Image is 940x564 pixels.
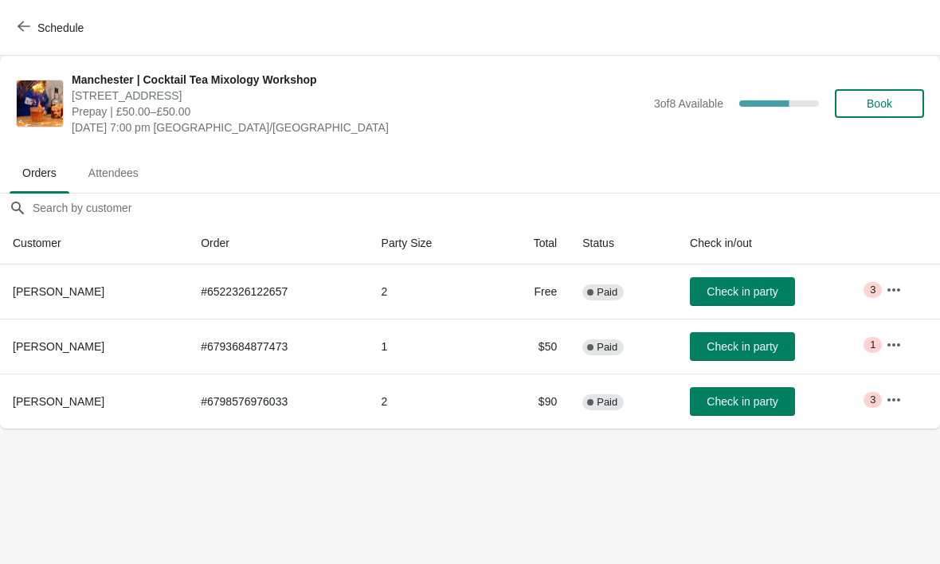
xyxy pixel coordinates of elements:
td: 1 [369,319,492,374]
span: 3 [870,394,875,406]
span: [DATE] 7:00 pm [GEOGRAPHIC_DATA]/[GEOGRAPHIC_DATA] [72,119,646,135]
th: Party Size [369,222,492,264]
th: Order [188,222,368,264]
span: 1 [870,339,875,351]
th: Total [491,222,570,264]
span: Check in party [707,340,777,353]
span: Paid [597,286,617,299]
input: Search by customer [32,194,940,222]
button: Check in party [690,387,795,416]
span: [STREET_ADDRESS] [72,88,646,104]
button: Book [835,89,924,118]
th: Check in/out [677,222,873,264]
td: $90 [491,374,570,429]
span: Check in party [707,285,777,298]
td: Free [491,264,570,319]
td: 2 [369,374,492,429]
td: # 6798576976033 [188,374,368,429]
span: Schedule [37,22,84,34]
span: Paid [597,396,617,409]
span: Attendees [76,159,151,187]
span: Paid [597,341,617,354]
td: # 6793684877473 [188,319,368,374]
span: [PERSON_NAME] [13,285,104,298]
button: Check in party [690,277,795,306]
button: Check in party [690,332,795,361]
span: [PERSON_NAME] [13,395,104,408]
button: Schedule [8,14,96,42]
img: Manchester | Cocktail Tea Mixology Workshop [17,80,63,127]
span: Orders [10,159,69,187]
span: Prepay | £50.00–£50.00 [72,104,646,119]
span: Book [867,97,892,110]
th: Status [570,222,677,264]
td: 2 [369,264,492,319]
td: # 6522326122657 [188,264,368,319]
span: 3 of 8 Available [654,97,723,110]
span: Check in party [707,395,777,408]
td: $50 [491,319,570,374]
span: [PERSON_NAME] [13,340,104,353]
span: Manchester | Cocktail Tea Mixology Workshop [72,72,646,88]
span: 3 [870,284,875,296]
